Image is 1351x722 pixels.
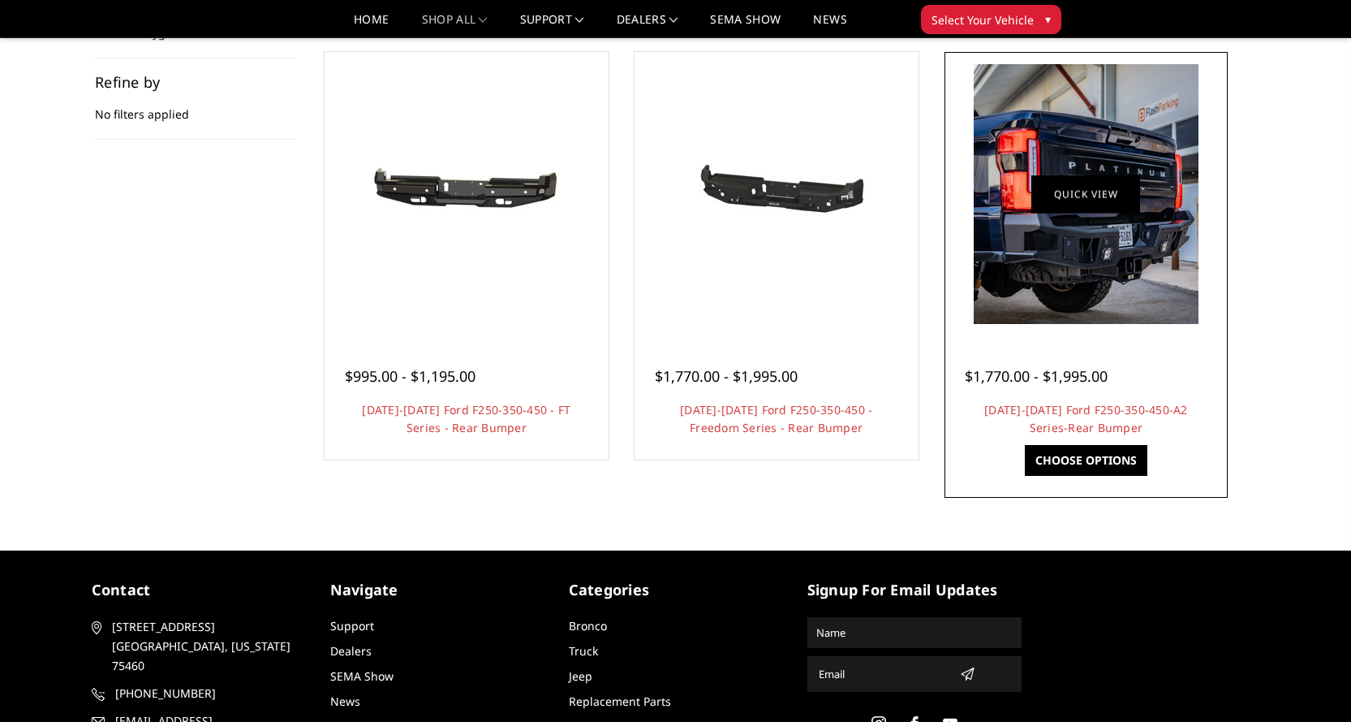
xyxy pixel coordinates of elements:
[569,668,592,684] a: Jeep
[95,75,296,140] div: No filters applied
[812,661,953,687] input: Email
[1045,11,1051,28] span: ▾
[569,579,783,601] h5: Categories
[974,64,1198,324] img: 2023-2025 Ford F250-350-450-A2 Series-Rear Bumper
[330,668,394,684] a: SEMA Show
[921,5,1061,34] button: Select Your Vehicle
[330,579,544,601] h5: Navigate
[330,694,360,709] a: News
[813,14,846,37] a: News
[362,402,570,435] a: [DATE]-[DATE] Ford F250-350-450 - FT Series - Rear Bumper
[337,132,596,256] img: 2023-2026 Ford F250-350-450 - FT Series - Rear Bumper
[422,14,488,37] a: shop all
[92,684,306,703] a: [PHONE_NUMBER]
[345,366,475,386] span: $995.00 - $1,195.00
[112,617,300,676] span: [STREET_ADDRESS] [GEOGRAPHIC_DATA], [US_STATE] 75460
[810,620,1019,646] input: Name
[92,579,306,601] h5: contact
[984,402,1188,435] a: [DATE]-[DATE] Ford F250-350-450-A2 Series-Rear Bumper
[617,14,678,37] a: Dealers
[330,643,372,659] a: Dealers
[329,56,605,332] a: 2023-2026 Ford F250-350-450 - FT Series - Rear Bumper
[354,14,389,37] a: Home
[1025,445,1147,476] a: Choose Options
[932,11,1034,28] span: Select Your Vehicle
[330,618,374,633] a: Support
[569,694,671,709] a: Replacement Parts
[1270,644,1351,722] iframe: Chat Widget
[569,618,607,633] a: Bronco
[639,56,914,332] a: 2023-2025 Ford F250-350-450 - Freedom Series - Rear Bumper 2023-2025 Ford F250-350-450 - Freedom ...
[949,56,1224,332] a: 2023-2025 Ford F250-350-450-A2 Series-Rear Bumper 2023-2025 Ford F250-350-450-A2 Series-Rear Bumper
[520,14,584,37] a: Support
[115,684,303,703] span: [PHONE_NUMBER]
[655,366,798,386] span: $1,770.00 - $1,995.00
[710,14,781,37] a: SEMA Show
[807,579,1022,601] h5: signup for email updates
[1031,175,1140,213] a: Quick view
[95,75,296,89] h5: Refine by
[965,366,1108,386] span: $1,770.00 - $1,995.00
[680,402,872,435] a: [DATE]-[DATE] Ford F250-350-450 - Freedom Series - Rear Bumper
[569,643,598,659] a: Truck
